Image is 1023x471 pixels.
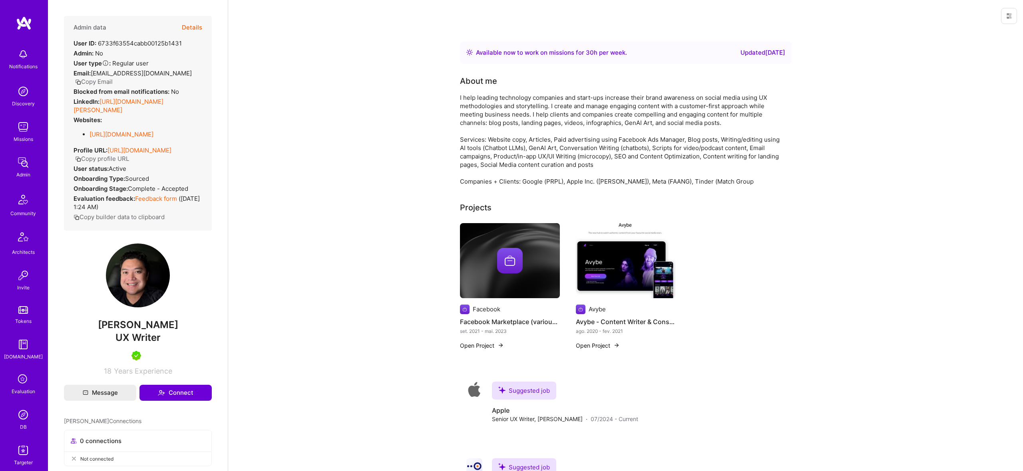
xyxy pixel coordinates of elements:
[20,423,27,431] div: DB
[498,386,506,394] i: icon SuggestedTeams
[64,430,212,466] button: 0 connectionsNot connected
[9,62,38,71] div: Notifications
[115,332,161,343] span: UX Writer
[74,88,171,95] strong: Blocked from email notifications:
[128,185,188,192] span: Complete - Accepted
[74,39,182,47] div: 6733f63554cabb00125b1431
[15,317,32,325] div: Tokens
[131,351,141,360] img: A.Teamer in Residence
[492,415,583,423] span: Senior UX Writer, [PERSON_NAME]
[74,40,96,47] strong: User ID:
[15,336,31,352] img: guide book
[476,48,627,57] div: Available now to work on missions for h per week .
[492,382,556,400] div: Suggested job
[460,327,560,335] div: set. 2021 - mai. 2023
[158,389,165,396] i: icon Connect
[16,372,31,387] i: icon SelectionTeam
[64,385,136,401] button: Message
[74,59,111,67] strong: User type :
[12,387,35,396] div: Evaluation
[586,49,594,56] span: 30
[75,79,81,85] i: icon Copy
[104,367,111,375] span: 18
[91,69,192,77] span: [EMAIL_ADDRESS][DOMAIN_NAME]
[589,305,606,313] div: Avybe
[15,442,31,458] img: Skill Targeter
[12,248,35,256] div: Architects
[576,305,585,314] img: Company logo
[74,175,125,182] strong: Onboarding Type:
[74,194,202,211] div: ( [DATE] 1:24 AM )
[15,83,31,99] img: discovery
[139,385,212,401] button: Connect
[460,93,780,186] div: I help leading technology companies and start-ups increase their brand awareness on social media ...
[576,317,676,327] h4: Avybe - Content Writer & Consultant
[15,407,31,423] img: Admin Search
[71,438,77,444] i: icon Collaborator
[114,367,172,375] span: Years Experience
[75,154,129,163] button: Copy profile URL
[576,341,620,350] button: Open Project
[74,165,109,172] strong: User status:
[74,214,80,220] i: icon Copy
[74,59,149,67] div: Regular user
[80,455,113,463] span: Not connected
[460,223,560,298] img: cover
[15,267,31,283] img: Invite
[71,455,77,462] i: icon CloseGray
[14,190,33,209] img: Community
[4,352,43,361] div: [DOMAIN_NAME]
[498,342,504,348] img: arrow-right
[14,229,33,248] img: Architects
[492,406,638,415] h4: Apple
[102,59,109,67] i: Help
[74,24,106,31] h4: Admin data
[15,154,31,170] img: admin teamwork
[74,195,135,202] strong: Evaluation feedback:
[74,213,165,221] button: Copy builder data to clipboard
[460,305,470,314] img: Company logo
[497,248,523,273] img: Company logo
[80,437,121,445] span: 0 connections
[74,116,102,124] strong: Websites:
[135,195,177,202] a: Feedback form
[109,165,126,172] span: Active
[15,46,31,62] img: bell
[74,98,100,105] strong: LinkedIn:
[460,75,497,87] div: About me
[107,146,171,154] a: [URL][DOMAIN_NAME]
[466,382,482,398] img: Company logo
[613,342,620,348] img: arrow-right
[75,77,113,86] button: Copy Email
[12,99,35,108] div: Discovery
[16,16,32,30] img: logo
[74,69,91,77] strong: Email:
[460,341,504,350] button: Open Project
[74,87,179,96] div: No
[498,463,506,470] i: icon SuggestedTeams
[576,223,676,298] img: Avybe - Content Writer & Consultant
[15,119,31,135] img: teamwork
[74,49,103,57] div: No
[106,243,170,307] img: User Avatar
[74,185,128,192] strong: Onboarding Stage:
[17,283,30,292] div: Invite
[740,48,785,57] div: Updated [DATE]
[466,49,473,55] img: Availability
[586,415,587,423] span: ·
[182,16,202,39] button: Details
[460,202,492,214] div: Projects
[576,327,676,335] div: ago. 2020 - fev. 2021
[125,175,149,182] span: sourced
[64,319,212,331] span: [PERSON_NAME]
[460,317,560,327] h4: Facebook Marketplace (various projects)
[74,49,94,57] strong: Admin:
[16,170,30,179] div: Admin
[18,306,28,314] img: tokens
[75,156,81,162] i: icon Copy
[473,305,500,313] div: Facebook
[64,417,141,425] span: [PERSON_NAME] Connections
[74,98,163,114] a: [URL][DOMAIN_NAME][PERSON_NAME]
[591,415,638,423] span: 07/2024 - Current
[10,209,36,218] div: Community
